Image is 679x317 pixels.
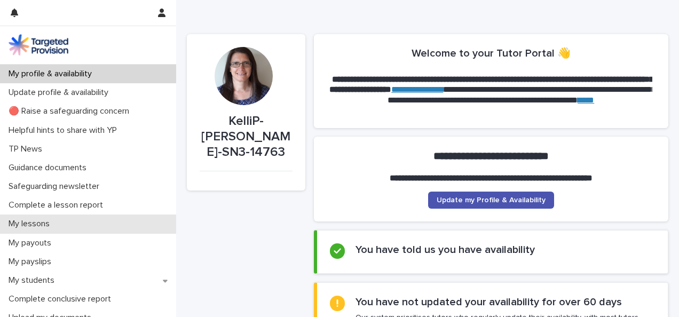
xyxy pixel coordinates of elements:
[4,238,60,248] p: My payouts
[428,192,554,209] a: Update my Profile & Availability
[4,294,120,304] p: Complete conclusive report
[4,144,51,154] p: TP News
[356,243,535,256] h2: You have told us you have availability
[4,257,60,267] p: My payslips
[4,88,117,98] p: Update profile & availability
[437,196,546,204] span: Update my Profile & Availability
[4,275,63,286] p: My students
[356,296,622,308] h2: You have not updated your availability for over 60 days
[4,163,95,173] p: Guidance documents
[4,69,100,79] p: My profile & availability
[412,47,571,60] h2: Welcome to your Tutor Portal 👋
[9,34,68,56] img: M5nRWzHhSzIhMunXDL62
[4,181,108,192] p: Safeguarding newsletter
[4,125,125,136] p: Helpful hints to share with YP
[4,106,138,116] p: 🔴 Raise a safeguarding concern
[4,219,58,229] p: My lessons
[200,114,293,160] p: KelliP-[PERSON_NAME]-SN3-14763
[4,200,112,210] p: Complete a lesson report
